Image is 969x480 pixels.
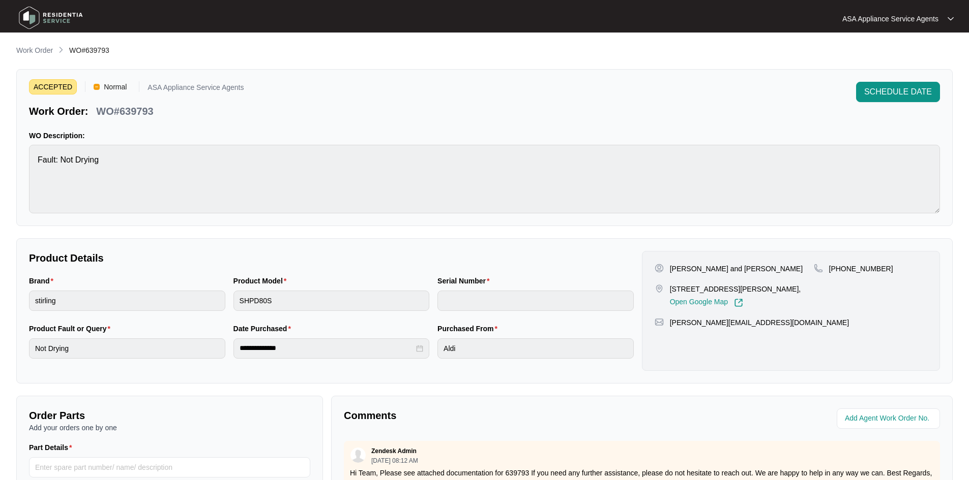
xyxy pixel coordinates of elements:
[29,457,310,477] input: Part Details
[856,82,940,102] button: SCHEDULE DATE
[96,104,153,118] p: WO#639793
[655,284,664,293] img: map-pin
[29,145,940,213] textarea: Fault: Not Drying
[670,264,803,274] p: [PERSON_NAME] and [PERSON_NAME]
[240,343,415,354] input: Date Purchased
[734,298,743,307] img: Link-External
[94,84,100,90] img: Vercel Logo
[29,338,225,359] input: Product Fault or Query
[233,291,430,311] input: Product Model
[233,276,291,286] label: Product Model
[15,3,86,33] img: residentia service logo
[655,317,664,327] img: map-pin
[864,86,932,98] span: SCHEDULE DATE
[829,264,893,274] p: [PHONE_NUMBER]
[29,79,77,94] span: ACCEPTED
[29,104,88,118] p: Work Order:
[437,338,634,359] input: Purchased From
[57,46,65,54] img: chevron-right
[350,447,366,463] img: user.svg
[344,408,635,423] p: Comments
[655,264,664,273] img: user-pin
[29,408,310,423] p: Order Parts
[29,324,114,334] label: Product Fault or Query
[100,79,131,94] span: Normal
[16,45,53,55] p: Work Order
[437,291,634,311] input: Serial Number
[148,84,244,94] p: ASA Appliance Service Agents
[437,324,502,334] label: Purchased From
[29,442,76,453] label: Part Details
[29,423,310,433] p: Add your orders one by one
[29,291,225,311] input: Brand
[845,412,934,425] input: Add Agent Work Order No.
[29,131,940,141] p: WO Description:
[29,276,57,286] label: Brand
[371,458,418,464] p: [DATE] 08:12 AM
[371,447,417,455] p: Zendesk Admin
[14,45,55,56] a: Work Order
[670,298,743,307] a: Open Google Map
[437,276,493,286] label: Serial Number
[814,264,823,273] img: map-pin
[670,317,849,328] p: [PERSON_NAME][EMAIL_ADDRESS][DOMAIN_NAME]
[842,14,938,24] p: ASA Appliance Service Agents
[233,324,295,334] label: Date Purchased
[948,16,954,21] img: dropdown arrow
[670,284,801,294] p: [STREET_ADDRESS][PERSON_NAME],
[69,46,109,54] span: WO#639793
[29,251,634,265] p: Product Details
